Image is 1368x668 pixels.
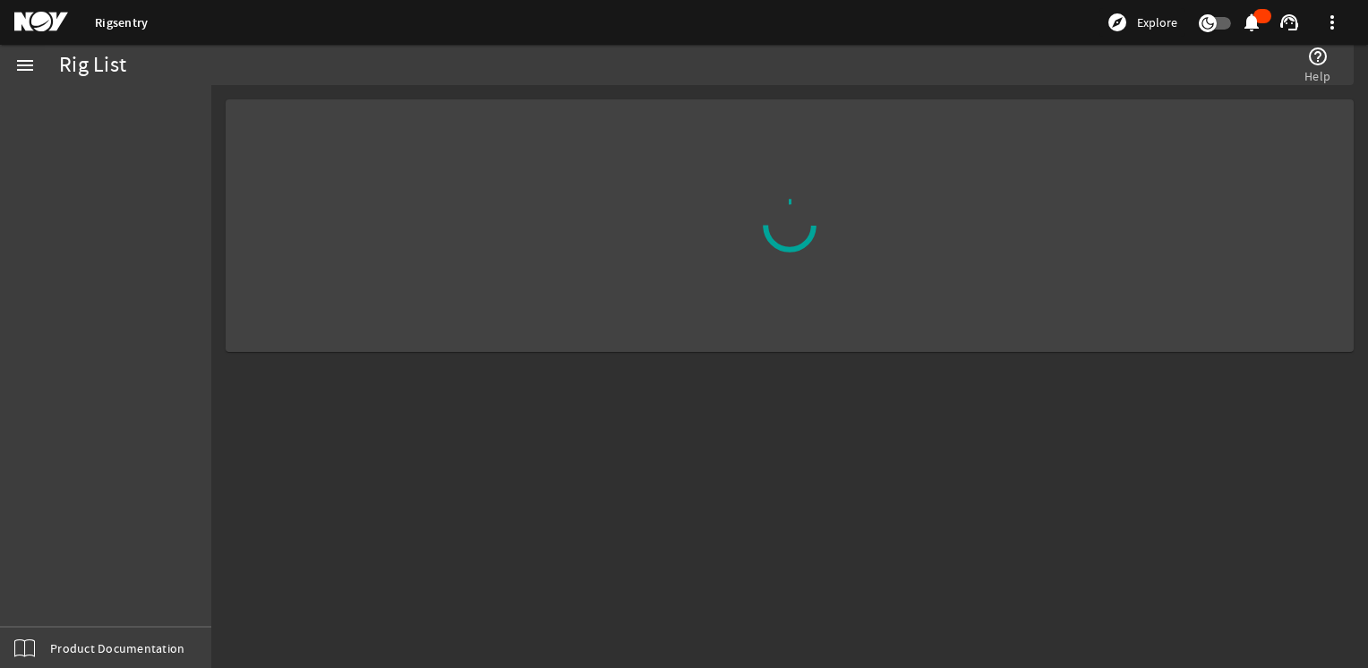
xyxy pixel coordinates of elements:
button: Explore [1099,8,1184,37]
mat-icon: support_agent [1278,12,1300,33]
a: Rigsentry [95,14,148,31]
span: Explore [1137,13,1177,31]
mat-icon: explore [1107,12,1128,33]
span: Help [1304,67,1330,85]
mat-icon: menu [14,55,36,76]
mat-icon: notifications [1241,12,1262,33]
div: Rig List [59,56,126,74]
span: Product Documentation [50,639,184,657]
mat-icon: help_outline [1307,46,1329,67]
button: more_vert [1311,1,1354,44]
